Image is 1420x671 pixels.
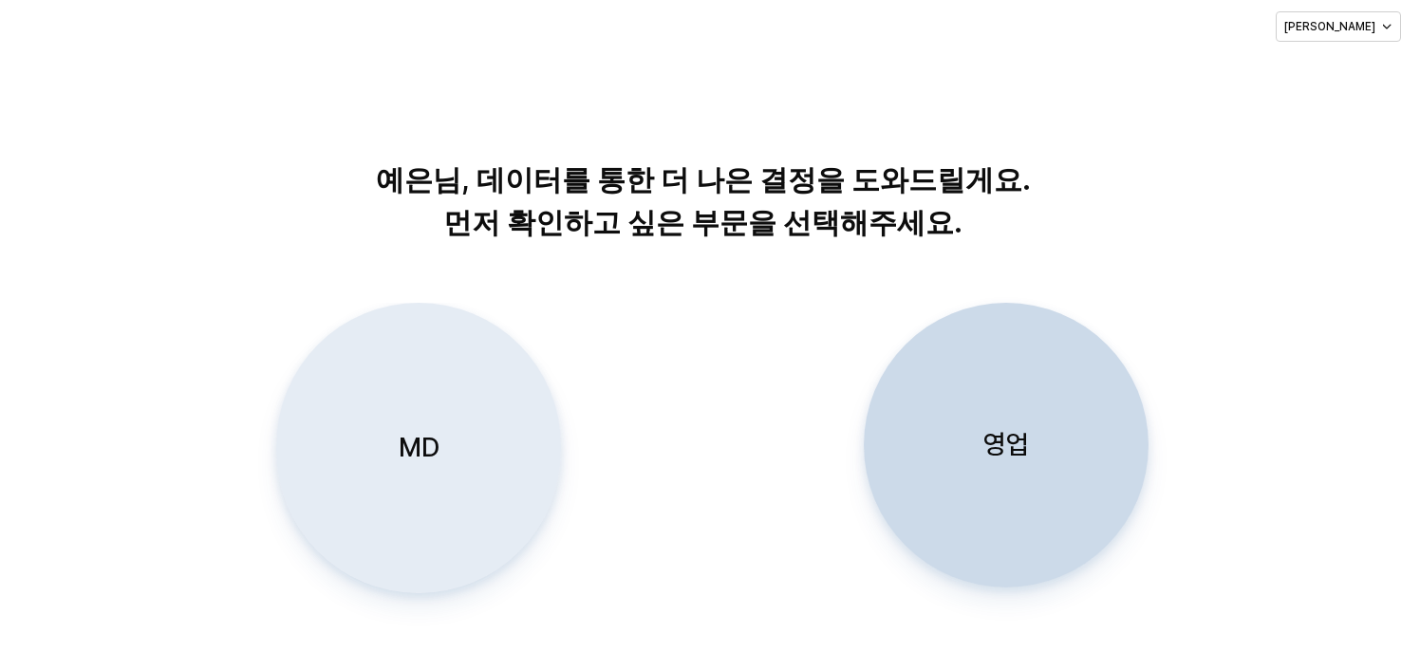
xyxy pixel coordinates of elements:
[864,303,1149,587] button: 영업
[983,427,1029,462] p: 영업
[1276,11,1401,42] button: [PERSON_NAME]
[398,430,439,465] p: MD
[275,303,560,593] button: MD
[218,158,1187,244] p: 예은님, 데이터를 통한 더 나은 결정을 도와드릴게요. 먼저 확인하고 싶은 부문을 선택해주세요.
[1284,19,1375,34] p: [PERSON_NAME]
